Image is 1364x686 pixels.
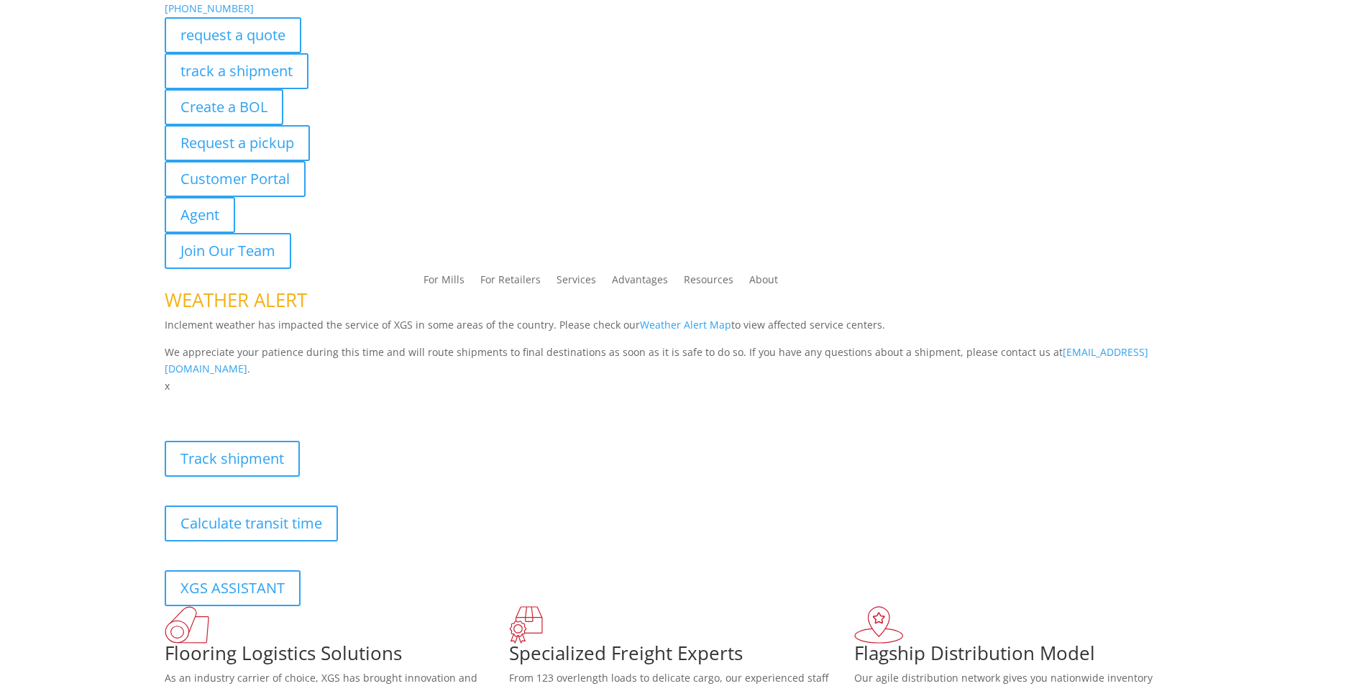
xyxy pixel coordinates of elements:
a: track a shipment [165,53,308,89]
img: xgs-icon-total-supply-chain-intelligence-red [165,606,209,644]
a: XGS ASSISTANT [165,570,301,606]
h1: Flagship Distribution Model [854,644,1199,669]
a: About [749,275,778,291]
img: xgs-icon-flagship-distribution-model-red [854,606,904,644]
img: xgs-icon-focused-on-flooring-red [509,606,543,644]
a: Calculate transit time [165,506,338,541]
a: Advantages [612,275,668,291]
span: WEATHER ALERT [165,287,307,313]
b: Visibility, transparency, and control for your entire supply chain. [165,397,485,411]
a: Agent [165,197,235,233]
a: Track shipment [165,441,300,477]
a: For Mills [424,275,464,291]
p: x [165,378,1200,395]
a: Request a pickup [165,125,310,161]
a: [PHONE_NUMBER] [165,1,254,15]
p: We appreciate your patience during this time and will route shipments to final destinations as so... [165,344,1200,378]
a: Services [557,275,596,291]
a: For Retailers [480,275,541,291]
a: Resources [684,275,733,291]
a: Weather Alert Map [640,318,731,331]
h1: Specialized Freight Experts [509,644,854,669]
a: Create a BOL [165,89,283,125]
a: Customer Portal [165,161,306,197]
p: Inclement weather has impacted the service of XGS in some areas of the country. Please check our ... [165,316,1200,344]
a: Join Our Team [165,233,291,269]
a: request a quote [165,17,301,53]
h1: Flooring Logistics Solutions [165,644,510,669]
